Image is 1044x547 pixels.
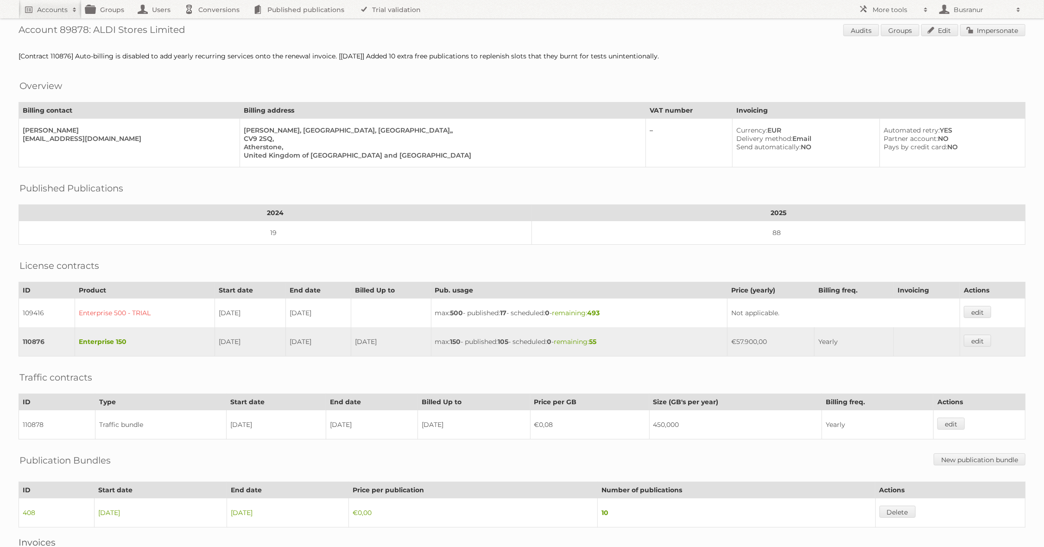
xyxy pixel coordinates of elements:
[19,394,95,410] th: ID
[649,410,822,439] td: 450,000
[19,482,95,498] th: ID
[431,299,728,328] td: max: - published: - scheduled: -
[736,134,792,143] span: Delivery method:
[450,337,461,346] strong: 150
[19,370,92,384] h2: Traffic contracts
[349,498,598,528] td: €0,00
[215,299,285,328] td: [DATE]
[19,453,111,467] h2: Publication Bundles
[822,394,934,410] th: Billing freq.
[601,509,608,517] strong: 10
[431,282,728,299] th: Pub. usage
[937,418,965,430] a: edit
[75,299,215,328] td: Enterprise 500 - TRIAL
[843,24,879,36] a: Audits
[19,102,240,119] th: Billing contact
[19,181,123,195] h2: Published Publications
[95,498,227,528] td: [DATE]
[244,126,638,134] div: [PERSON_NAME], [GEOGRAPHIC_DATA], [GEOGRAPHIC_DATA],,
[728,282,815,299] th: Price (yearly)
[19,327,75,356] td: 110876
[728,327,815,356] td: €57.900,00
[450,309,463,317] strong: 500
[326,394,418,410] th: End date
[598,482,875,498] th: Number of publications
[646,102,733,119] th: VAT number
[545,309,550,317] strong: 0
[552,309,600,317] span: remaining:
[875,482,1025,498] th: Actions
[227,410,326,439] td: [DATE]
[934,453,1025,465] a: New publication bundle
[351,282,431,299] th: Billed Up to
[244,134,638,143] div: CV9 2SQ,
[349,482,598,498] th: Price per publication
[736,143,872,151] div: NO
[884,143,947,151] span: Pays by credit card:
[894,282,960,299] th: Invoicing
[227,394,326,410] th: Start date
[531,205,1025,221] th: 2025
[19,259,99,273] h2: License contracts
[822,410,934,439] td: Yearly
[37,5,68,14] h2: Accounts
[418,410,530,439] td: [DATE]
[19,79,62,93] h2: Overview
[884,134,1018,143] div: NO
[815,282,894,299] th: Billing freq.
[884,143,1018,151] div: NO
[19,299,75,328] td: 109416
[530,394,649,410] th: Price per GB
[531,221,1025,245] td: 88
[285,282,351,299] th: End date
[19,24,1025,38] h1: Account 89878: ALDI Stores Limited
[23,126,232,134] div: [PERSON_NAME]
[215,282,285,299] th: Start date
[884,126,1018,134] div: YES
[244,151,638,159] div: United Kingdom of [GEOGRAPHIC_DATA] and [GEOGRAPHIC_DATA]
[646,119,733,167] td: –
[285,299,351,328] td: [DATE]
[75,282,215,299] th: Product
[418,394,530,410] th: Billed Up to
[530,410,649,439] td: €0,08
[547,337,552,346] strong: 0
[19,498,95,528] td: 408
[244,143,638,151] div: Atherstone,
[326,410,418,439] td: [DATE]
[736,134,872,143] div: Email
[736,126,767,134] span: Currency:
[19,205,532,221] th: 2024
[19,221,532,245] td: 19
[951,5,1012,14] h2: Busranur
[95,410,227,439] td: Traffic bundle
[588,309,600,317] strong: 493
[964,335,991,347] a: edit
[933,394,1025,410] th: Actions
[351,327,431,356] td: [DATE]
[649,394,822,410] th: Size (GB's per year)
[95,482,227,498] th: Start date
[884,126,940,134] span: Automated retry:
[227,482,349,498] th: End date
[921,24,958,36] a: Edit
[881,24,919,36] a: Groups
[19,282,75,299] th: ID
[240,102,646,119] th: Billing address
[554,337,597,346] span: remaining:
[19,52,1025,60] div: [Contract 110876] Auto-billing is disabled to add yearly recurring services onto the renewal invo...
[431,327,728,356] td: max: - published: - scheduled: -
[19,410,95,439] td: 110878
[964,306,991,318] a: edit
[879,506,916,518] a: Delete
[873,5,919,14] h2: More tools
[815,327,894,356] td: Yearly
[500,309,507,317] strong: 17
[589,337,597,346] strong: 55
[95,394,227,410] th: Type
[227,498,349,528] td: [DATE]
[75,327,215,356] td: Enterprise 150
[884,134,938,143] span: Partner account:
[285,327,351,356] td: [DATE]
[23,134,232,143] div: [EMAIL_ADDRESS][DOMAIN_NAME]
